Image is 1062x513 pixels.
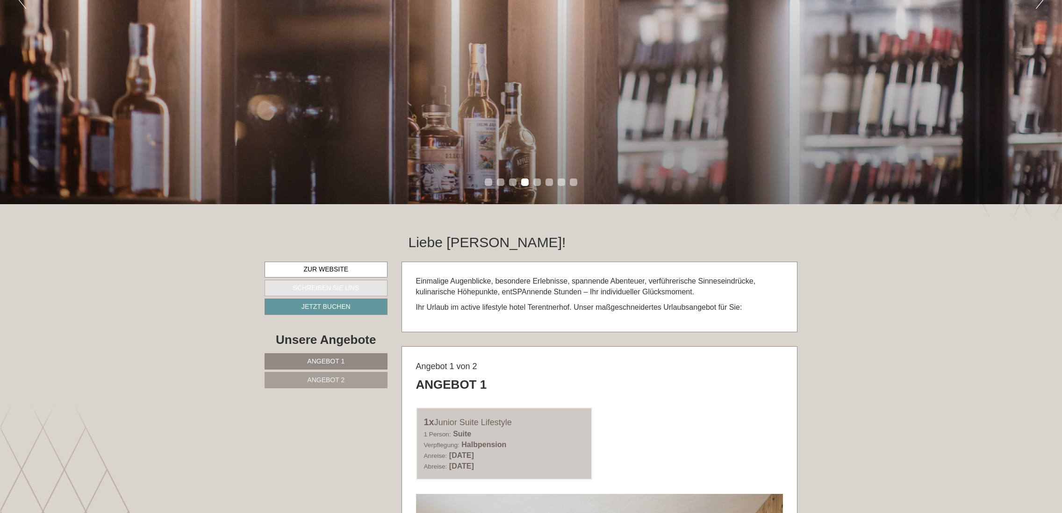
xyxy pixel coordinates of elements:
b: [DATE] [449,451,474,459]
small: Anreise: [424,452,447,459]
a: Jetzt buchen [265,299,387,315]
b: Halbpension [461,441,506,449]
b: Suite [453,430,471,438]
p: Einmalige Augenblicke, besondere Erlebnisse, spannende Abenteuer, verführerische Sinneseindrücke,... [416,276,783,298]
p: Ihr Urlaub im active lifestyle hotel Terentnerhof. Unser maßgeschneidertes Urlaubsangebot für Sie: [416,302,783,313]
b: 1x [424,417,434,427]
b: [DATE] [449,462,474,470]
a: Zur Website [265,262,387,278]
div: Angebot 1 [416,376,487,393]
span: Angebot 1 von 2 [416,362,477,371]
small: Verpflegung: [424,442,459,449]
span: Angebot 1 [307,357,344,365]
div: Unsere Angebote [265,331,387,349]
span: Angebot 2 [307,376,344,384]
h1: Liebe [PERSON_NAME]! [409,235,566,250]
div: Junior Suite Lifestyle [424,415,585,429]
small: Abreise: [424,463,447,470]
small: 1 Person: [424,431,451,438]
a: Schreiben Sie uns [265,280,387,296]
